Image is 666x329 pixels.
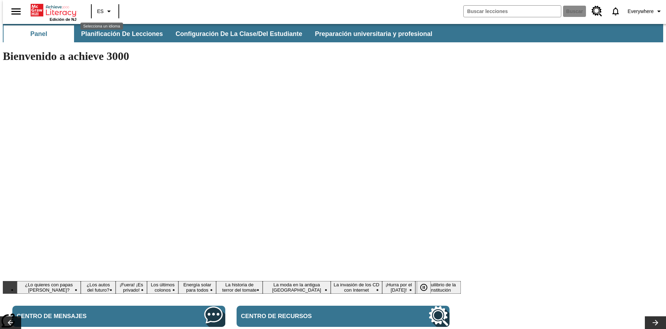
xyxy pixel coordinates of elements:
button: Lenguaje: ES, Selecciona un idioma [94,5,116,18]
button: Planificación de lecciones [75,25,169,42]
button: Diapositiva 9 ¡Hurra por el Día de la Constitución! [382,281,415,294]
a: Centro de mensajes [12,306,225,327]
button: Diapositiva 7 La moda en la antigua Roma [263,281,331,294]
button: Pausar [417,281,431,294]
span: Centro de mensajes [17,313,146,320]
button: Preparación universitaria y profesional [309,25,438,42]
a: Notificaciones [606,2,625,20]
button: Diapositiva 10 El equilibrio de la Constitución [415,281,461,294]
button: Diapositiva 1 ¿Lo quieres con papas fritas? [17,281,81,294]
button: Panel [4,25,74,42]
a: Centro de recursos, Se abrirá en una pestaña nueva. [237,306,450,327]
button: Diapositiva 3 ¡Fuera! ¡Es privado! [116,281,147,294]
div: Selecciona un idioma [80,23,123,30]
span: Everywhere [628,8,654,15]
button: Diapositiva 4 Los últimos colonos [147,281,178,294]
span: ES [97,8,104,15]
input: Buscar campo [464,6,561,17]
h1: Bienvenido a achieve 3000 [3,50,461,63]
button: Diapositiva 8 La invasión de los CD con Internet [331,281,382,294]
button: Carrusel de lecciones, seguir [645,316,666,329]
span: Edición de NJ [50,17,77,22]
button: Diapositiva 5 Energía solar para todos [178,281,216,294]
div: Portada [31,2,77,22]
a: Centro de recursos, Se abrirá en una pestaña nueva. [587,2,606,21]
button: Diapositiva 2 ¿Los autos del futuro? [81,281,116,294]
button: Diapositiva 6 La historia de terror del tomate [216,281,262,294]
div: Subbarra de navegación [3,25,439,42]
button: Configuración de la clase/del estudiante [170,25,308,42]
button: Abrir el menú lateral [6,1,26,22]
span: Centro de recursos [241,313,370,320]
div: Subbarra de navegación [3,24,663,42]
a: Portada [31,3,77,17]
button: Perfil/Configuración [625,5,666,18]
div: Pausar [417,281,438,294]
